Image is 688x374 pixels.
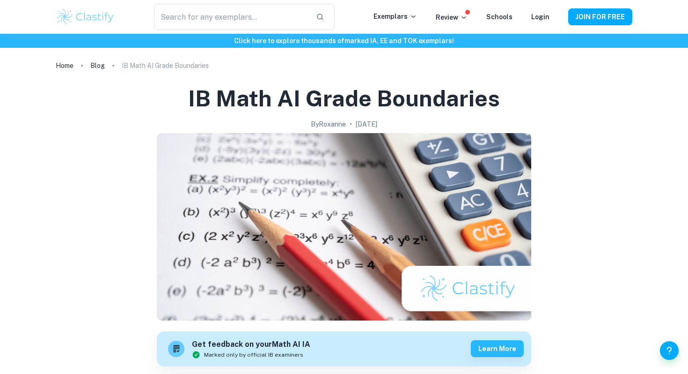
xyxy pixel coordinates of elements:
[568,8,632,25] button: JOIN FOR FREE
[56,59,73,72] a: Home
[192,339,310,351] h6: Get feedback on your Math AI IA
[188,83,500,113] h1: IB Math AI Grade Boundaries
[373,11,417,22] p: Exemplars
[471,340,524,357] button: Learn more
[350,119,352,129] p: •
[56,7,115,26] img: Clastify logo
[90,59,105,72] a: Blog
[660,341,679,360] button: Help and Feedback
[204,351,303,359] span: Marked only by official IB examiners
[436,12,468,22] p: Review
[2,36,686,46] h6: Click here to explore thousands of marked IA, EE and TOK exemplars !
[486,13,512,21] a: Schools
[122,60,209,71] p: IB Math AI Grade Boundaries
[157,331,531,367] a: Get feedback on yourMath AI IAMarked only by official IB examinersLearn more
[531,13,549,21] a: Login
[157,133,531,321] img: IB Math AI Grade Boundaries cover image
[356,119,377,129] h2: [DATE]
[154,4,308,30] input: Search for any exemplars...
[311,119,346,129] h2: By Roxanne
